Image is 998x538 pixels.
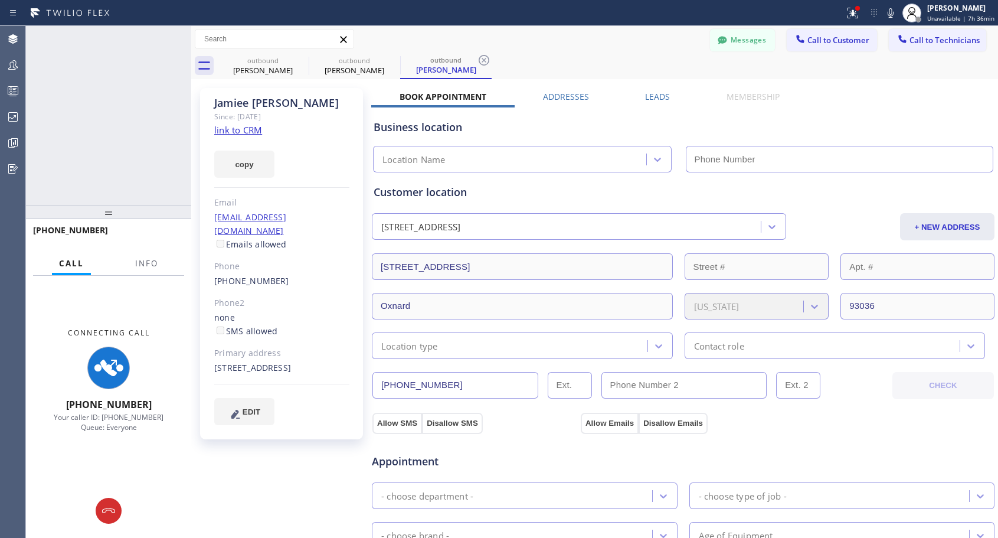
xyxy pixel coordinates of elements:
button: Disallow Emails [639,413,708,434]
div: Jamiee [PERSON_NAME] [214,96,349,110]
div: [PERSON_NAME] [310,65,399,76]
span: Call [59,258,84,269]
div: [PERSON_NAME] [927,3,994,13]
input: Ext. [548,372,592,399]
input: Phone Number [686,146,994,172]
div: outbound [310,56,399,65]
div: Location Name [382,153,446,167]
div: outbound [218,56,307,65]
div: Location type [381,339,438,353]
div: Email [214,196,349,210]
input: City [372,293,673,319]
input: Street # [685,253,829,280]
button: Call to Customer [787,29,877,51]
span: Appointment [372,454,578,469]
div: [PERSON_NAME] [218,65,307,76]
input: SMS allowed [217,327,224,334]
button: Disallow SMS [422,413,483,434]
div: Phone2 [214,296,349,310]
div: - choose type of job - [699,489,787,503]
input: Emails allowed [217,240,224,247]
input: ZIP [840,293,994,319]
input: Search [195,30,354,48]
span: Connecting Call [68,328,150,338]
button: Allow Emails [581,413,639,434]
div: Business location [374,119,993,135]
span: Call to Customer [807,35,869,45]
button: Mute [882,5,899,21]
span: Your caller ID: [PHONE_NUMBER] Queue: Everyone [54,412,163,432]
input: Phone Number 2 [601,372,767,399]
div: Since: [DATE] [214,110,349,123]
div: Customer location [374,184,993,200]
button: Hang up [96,498,122,524]
span: [PHONE_NUMBER] [66,398,152,411]
button: CHECK [892,372,994,399]
div: none [214,311,349,338]
div: Bryan Vereschagin [218,53,307,79]
div: [PERSON_NAME] [401,64,490,75]
input: Apt. # [840,253,994,280]
div: Primary address [214,347,349,360]
a: [PHONE_NUMBER] [214,275,289,286]
span: Info [135,258,158,269]
label: Membership [727,91,780,102]
label: Book Appointment [400,91,486,102]
div: [STREET_ADDRESS] [214,361,349,375]
div: Jamiee Damato [401,53,490,78]
div: outbound [401,56,490,64]
button: copy [214,151,274,178]
input: Ext. 2 [776,372,820,399]
span: Unavailable | 7h 36min [927,14,994,22]
button: Info [128,252,165,275]
button: EDIT [214,398,274,425]
input: Phone Number [372,372,538,399]
label: Emails allowed [214,239,287,250]
button: Call to Technicians [889,29,986,51]
span: EDIT [243,407,260,416]
a: [EMAIL_ADDRESS][DOMAIN_NAME] [214,211,286,236]
label: SMS allowed [214,325,277,337]
button: + NEW ADDRESS [900,213,994,240]
button: Call [52,252,91,275]
div: Phone [214,260,349,273]
div: [STREET_ADDRESS] [381,220,460,234]
div: Jamiee Damato [310,53,399,79]
span: Call to Technicians [909,35,980,45]
span: [PHONE_NUMBER] [33,224,108,236]
label: Addresses [543,91,589,102]
input: Address [372,253,673,280]
div: - choose department - [381,489,473,503]
a: link to CRM [214,124,262,136]
button: Allow SMS [372,413,422,434]
button: Messages [710,29,775,51]
div: Contact role [694,339,744,353]
label: Leads [645,91,670,102]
